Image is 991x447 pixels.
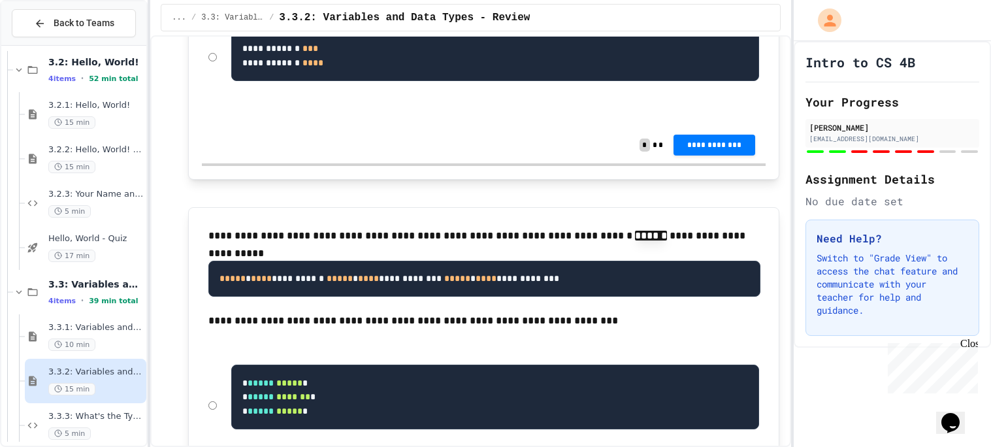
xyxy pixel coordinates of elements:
h2: Assignment Details [805,170,979,188]
span: / [191,12,196,23]
iframe: chat widget [936,395,978,434]
span: • [81,73,84,84]
span: / [269,12,274,23]
div: My Account [804,5,845,35]
span: Back to Teams [54,16,114,30]
span: 52 min total [89,74,138,83]
span: 3.2.2: Hello, World! - Review [48,144,144,156]
span: 5 min [48,205,91,218]
span: • [81,295,84,306]
span: 3.3: Variables and Data Types [201,12,264,23]
h1: Intro to CS 4B [805,53,915,71]
span: 3.2.3: Your Name and Favorite Movie [48,189,144,200]
span: 15 min [48,383,95,395]
span: 15 min [48,116,95,129]
span: 3.2.1: Hello, World! [48,100,144,111]
h3: Need Help? [817,231,968,246]
div: [EMAIL_ADDRESS][DOMAIN_NAME] [809,134,975,144]
p: Switch to "Grade View" to access the chat feature and communicate with your teacher for help and ... [817,252,968,317]
div: [PERSON_NAME] [809,122,975,133]
div: No due date set [805,193,979,209]
iframe: chat widget [883,338,978,393]
span: 3.3.2: Variables and Data Types - Review [48,367,144,378]
button: Back to Teams [12,9,136,37]
span: Hello, World - Quiz [48,233,144,244]
span: 17 min [48,250,95,262]
span: ... [172,12,186,23]
span: 3.3: Variables and Data Types [48,278,144,290]
span: 3.2: Hello, World! [48,56,144,68]
span: 4 items [48,297,76,305]
span: 5 min [48,427,91,440]
span: 3.3.1: Variables and Data Types [48,322,144,333]
span: 3.3.2: Variables and Data Types - Review [279,10,530,25]
span: 39 min total [89,297,138,305]
h2: Your Progress [805,93,979,111]
span: 15 min [48,161,95,173]
span: 3.3.3: What's the Type? [48,411,144,422]
div: Chat with us now!Close [5,5,90,83]
span: 4 items [48,74,76,83]
span: 10 min [48,339,95,351]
